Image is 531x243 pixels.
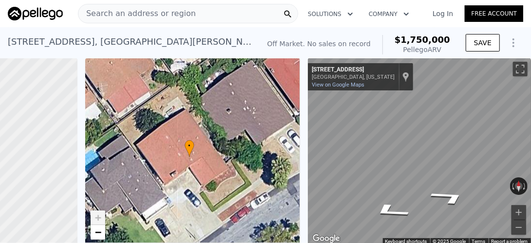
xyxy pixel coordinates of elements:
[91,210,105,225] a: Zoom in
[8,35,252,49] div: [STREET_ADDRESS] , [GEOGRAPHIC_DATA][PERSON_NAME] , CA 95132
[95,211,101,224] span: +
[361,5,417,23] button: Company
[512,205,526,220] button: Zoom in
[355,199,425,223] path: Go Southwest, Peachwood Dr
[522,177,528,195] button: Rotate clockwise
[465,5,523,22] a: Free Account
[512,220,526,235] button: Zoom out
[466,34,500,52] button: SAVE
[515,177,522,195] button: Reset the view
[78,8,196,19] span: Search an address or region
[510,177,515,195] button: Rotate counterclockwise
[402,71,409,82] a: Show location on map
[513,62,528,76] button: Toggle fullscreen view
[185,140,194,157] div: •
[267,39,371,49] div: Off Market. No sales on record
[95,226,101,238] span: −
[185,141,194,150] span: •
[395,35,450,45] span: $1,750,000
[395,45,450,54] div: Pellego ARV
[312,74,395,80] div: [GEOGRAPHIC_DATA], [US_STATE]
[91,225,105,240] a: Zoom out
[421,9,465,18] a: Log In
[312,66,395,74] div: [STREET_ADDRESS]
[312,82,364,88] a: View on Google Maps
[8,7,63,20] img: Pellego
[300,5,361,23] button: Solutions
[415,186,484,209] path: Go Northeast, Peachwood Dr
[504,33,523,52] button: Show Options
